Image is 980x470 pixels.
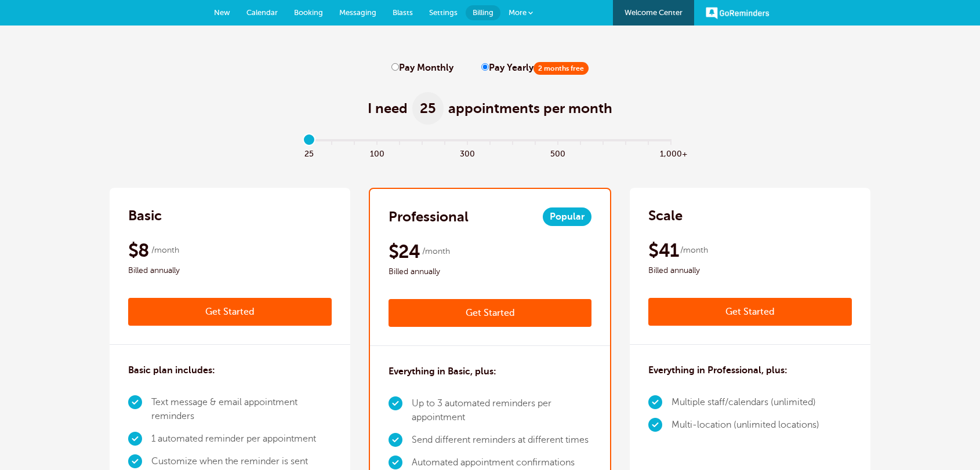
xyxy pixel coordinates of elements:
span: Billed annually [389,265,592,279]
h3: Everything in Basic, plus: [389,365,496,378]
span: Blasts [393,8,413,17]
li: Text message & email appointment reminders [151,391,332,428]
h2: Professional [389,207,469,226]
span: Billing [473,8,493,17]
li: Up to 3 automated reminders per appointment [412,392,592,429]
span: Calendar [246,8,278,17]
span: 300 [456,146,479,159]
span: Settings [429,8,458,17]
span: $41 [648,239,678,262]
span: $8 [128,239,150,262]
a: Get Started [128,298,332,326]
li: Send different reminders at different times [412,429,592,451]
h3: Basic plan includes: [128,363,215,377]
li: Multi-location (unlimited locations) [672,414,819,436]
a: Get Started [389,299,592,327]
span: Booking [294,8,323,17]
li: 1 automated reminder per appointment [151,428,332,450]
span: appointments per month [448,99,612,118]
span: 1,000+ [660,146,683,159]
span: More [509,8,527,17]
span: 2 months free [533,62,589,75]
label: Pay Monthly [391,63,453,74]
span: I need [368,99,408,118]
span: New [214,8,230,17]
span: Popular [543,207,591,226]
span: /month [680,243,708,257]
span: 25 [298,146,321,159]
span: Billed annually [648,264,852,278]
span: /month [422,245,450,258]
h3: Everything in Professional, plus: [648,363,787,377]
span: 100 [366,146,389,159]
a: Billing [466,5,500,20]
span: Billed annually [128,264,332,278]
span: 25 [412,92,444,125]
label: Pay Yearly [481,63,589,74]
a: Get Started [648,298,852,326]
span: 500 [547,146,569,159]
input: Pay Yearly2 months free [481,63,489,71]
h2: Basic [128,206,162,225]
h2: Scale [648,206,683,225]
span: $24 [389,240,420,263]
input: Pay Monthly [391,63,399,71]
li: Multiple staff/calendars (unlimited) [672,391,819,414]
span: /month [151,243,179,257]
span: Messaging [339,8,376,17]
